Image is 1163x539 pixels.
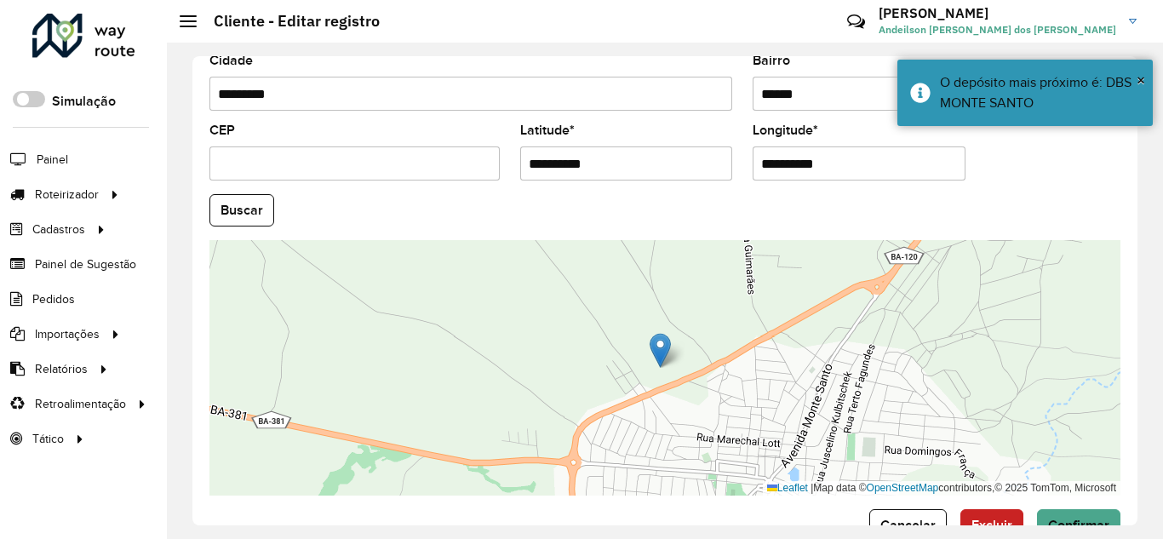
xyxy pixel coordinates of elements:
span: × [1137,71,1145,89]
span: Andeilson [PERSON_NAME] dos [PERSON_NAME] [879,22,1116,37]
label: Simulação [52,91,116,112]
span: Retroalimentação [35,395,126,413]
span: Pedidos [32,290,75,308]
div: Map data © contributors,© 2025 TomTom, Microsoft [763,481,1120,496]
span: Roteirizador [35,186,99,204]
span: Cadastros [32,221,85,238]
span: Confirmar [1048,518,1109,532]
a: Leaflet [767,482,808,494]
span: | [811,482,813,494]
div: O depósito mais próximo é: DBS MONTE SANTO [940,72,1140,113]
span: Cancelar [880,518,936,532]
span: Painel [37,151,68,169]
label: Longitude [753,120,818,140]
span: Importações [35,325,100,343]
span: Tático [32,430,64,448]
button: Buscar [209,194,274,226]
h2: Cliente - Editar registro [197,12,380,31]
label: CEP [209,120,235,140]
img: Marker [650,333,671,368]
a: Contato Rápido [838,3,874,40]
label: Latitude [520,120,575,140]
button: Close [1137,67,1145,93]
span: Relatórios [35,360,88,378]
h3: [PERSON_NAME] [879,5,1116,21]
span: Painel de Sugestão [35,255,136,273]
span: Excluir [971,518,1012,532]
a: OpenStreetMap [867,482,939,494]
label: Cidade [209,50,253,71]
label: Bairro [753,50,790,71]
